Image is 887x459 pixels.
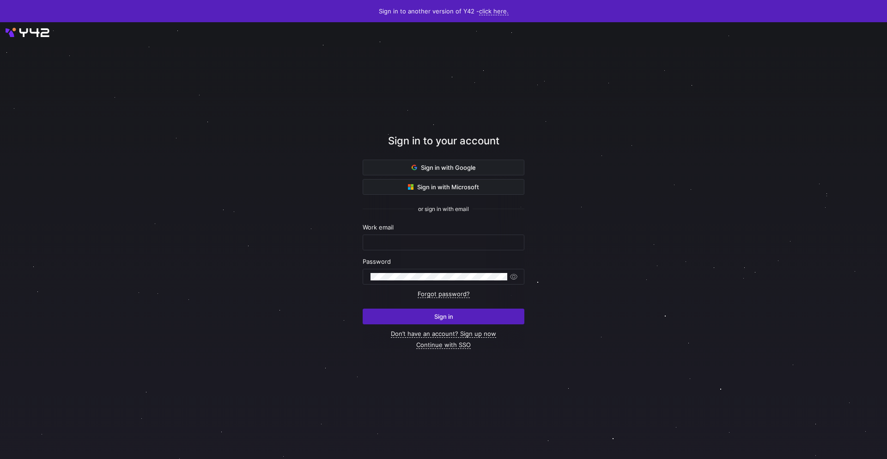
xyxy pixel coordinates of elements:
[418,290,470,298] a: Forgot password?
[418,206,469,212] span: or sign in with email
[363,179,524,195] button: Sign in with Microsoft
[363,160,524,175] button: Sign in with Google
[434,313,453,320] span: Sign in
[363,258,391,265] span: Password
[412,164,476,171] span: Sign in with Google
[363,133,524,160] div: Sign in to your account
[408,183,479,191] span: Sign in with Microsoft
[363,309,524,324] button: Sign in
[391,330,496,338] a: Don’t have an account? Sign up now
[363,223,394,231] span: Work email
[479,7,509,15] a: click here.
[416,341,471,349] a: Continue with SSO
